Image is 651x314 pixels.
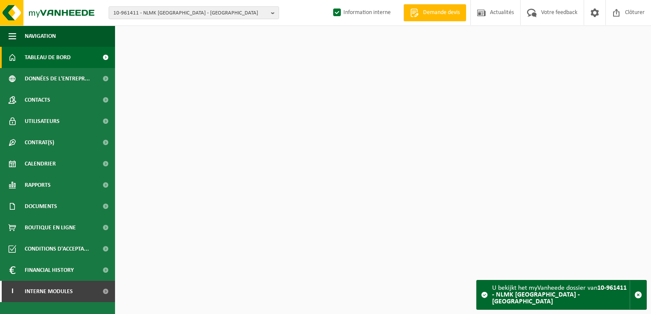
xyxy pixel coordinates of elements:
span: Demande devis [421,9,462,17]
span: Documents [25,196,57,217]
label: Information interne [331,6,391,19]
div: U bekijkt het myVanheede dossier van [492,280,630,309]
span: Calendrier [25,153,56,174]
span: Rapports [25,174,51,196]
span: Utilisateurs [25,111,60,132]
span: I [9,281,16,302]
button: 10-961411 - NLMK [GEOGRAPHIC_DATA] - [GEOGRAPHIC_DATA] [109,6,279,19]
span: Contacts [25,89,50,111]
span: Interne modules [25,281,73,302]
span: Conditions d'accepta... [25,238,89,260]
span: Contrat(s) [25,132,54,153]
a: Demande devis [403,4,466,21]
span: Navigation [25,26,56,47]
span: Données de l'entrepr... [25,68,90,89]
span: Financial History [25,260,74,281]
strong: 10-961411 - NLMK [GEOGRAPHIC_DATA] - [GEOGRAPHIC_DATA] [492,285,627,305]
span: Tableau de bord [25,47,71,68]
span: 10-961411 - NLMK [GEOGRAPHIC_DATA] - [GEOGRAPHIC_DATA] [113,7,268,20]
span: Boutique en ligne [25,217,76,238]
